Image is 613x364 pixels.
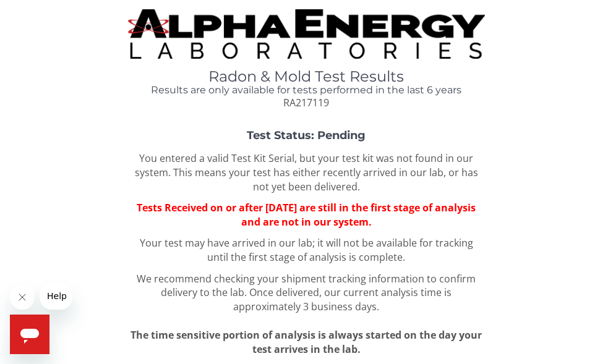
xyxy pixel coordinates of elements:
span: Tests Received on or after [DATE] are still in the first stage of analysis and are not in our sys... [137,201,476,229]
img: TightCrop.jpg [128,9,485,59]
p: Your test may have arrived in our lab; it will not be available for tracking until the first stag... [128,236,485,265]
h4: Results are only available for tests performed in the last 6 years [128,85,485,96]
iframe: Message from company [40,282,72,310]
strong: Test Status: Pending [247,129,366,142]
h1: Radon & Mold Test Results [128,69,485,85]
span: The time sensitive portion of analysis is always started on the day your test arrives in the lab. [131,328,482,356]
span: RA217119 [283,96,329,109]
span: Once delivered, our current analysis time is approximately 3 business days. [233,286,452,313]
span: We recommend checking your shipment tracking information to confirm delivery to the lab. [137,272,476,300]
iframe: Close message [10,285,35,310]
iframe: Button to launch messaging window [10,315,49,354]
p: You entered a valid Test Kit Serial, but your test kit was not found in our system. This means yo... [128,151,485,194]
